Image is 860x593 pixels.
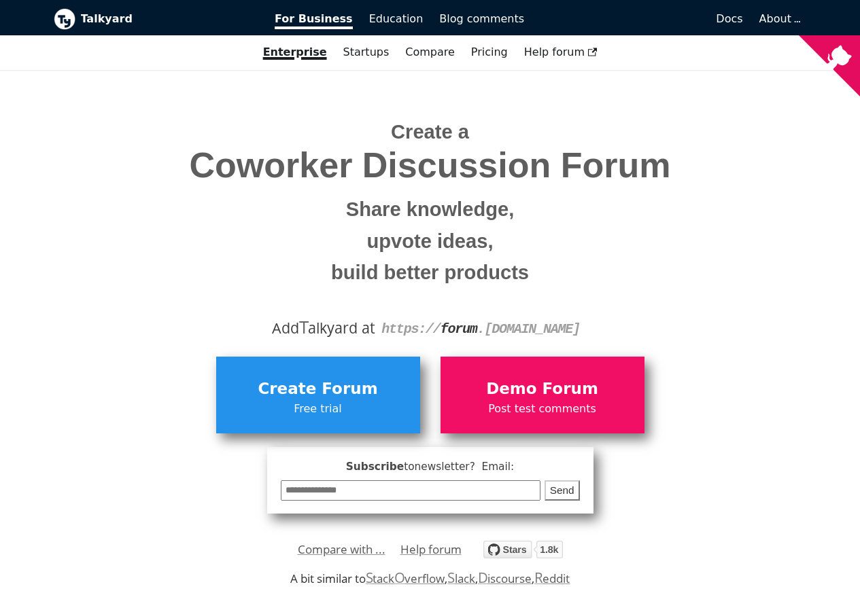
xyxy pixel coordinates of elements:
span: Blog comments [439,12,524,25]
a: Help forum [516,41,606,64]
strong: forum [441,321,477,337]
small: upvote ideas, [64,226,797,257]
img: Talkyard logo [54,8,75,30]
a: Compare [405,46,455,58]
a: Demo ForumPost test comments [441,357,644,433]
a: Compare with ... [298,539,385,560]
a: Pricing [463,41,516,64]
span: Create Forum [223,376,413,402]
span: Help forum [524,46,598,58]
a: Education [361,7,432,31]
b: Talkyard [81,10,256,28]
a: For Business [266,7,361,31]
div: Add alkyard at [64,317,797,340]
span: Docs [716,12,742,25]
span: S [366,568,373,587]
a: Talkyard logoTalkyard [54,8,256,30]
small: Share knowledge, [64,194,797,226]
span: Education [369,12,424,25]
span: Subscribe [281,459,580,475]
a: Blog comments [431,7,532,31]
span: T [299,315,309,339]
button: Send [545,480,580,501]
img: talkyard.svg [483,541,563,558]
a: Create ForumFree trial [216,357,420,433]
a: StackOverflow [366,571,445,586]
span: to newsletter ? Email: [404,461,514,473]
span: Free trial [223,400,413,418]
span: For Business [275,12,353,29]
small: build better products [64,257,797,289]
a: Reddit [534,571,570,586]
a: Enterprise [255,41,335,64]
span: R [534,568,543,587]
span: D [478,568,488,587]
span: Coworker Discussion Forum [64,146,797,185]
a: About [759,12,799,25]
span: Create a [391,121,469,143]
a: Star debiki/talkyard on GitHub [483,543,563,562]
a: Discourse [478,571,532,586]
a: Help forum [400,539,462,560]
a: Docs [532,7,751,31]
span: S [447,568,455,587]
span: Post test comments [447,400,638,418]
a: Slack [447,571,475,586]
code: https:// . [DOMAIN_NAME] [381,321,580,337]
span: Demo Forum [447,376,638,402]
span: O [394,568,405,587]
a: Startups [335,41,398,64]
